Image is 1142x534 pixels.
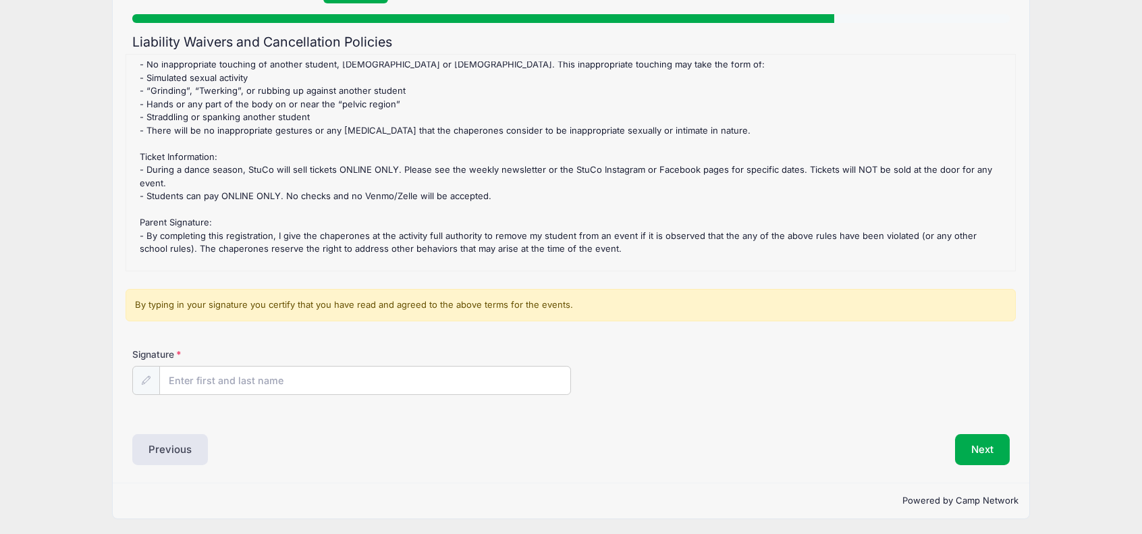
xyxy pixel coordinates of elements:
[132,434,208,465] button: Previous
[159,366,571,395] input: Enter first and last name
[133,61,1008,264] div: : The is no Refund Policy for any dances. Any requests need to be sent to . : [DATE]-[DATE] DANCE...
[132,34,1010,50] h2: Liability Waivers and Cancellation Policies
[955,434,1010,465] button: Next
[124,494,1018,508] p: Powered by Camp Network
[132,348,352,361] label: Signature
[126,289,1016,321] div: By typing in your signature you certify that you have read and agreed to the above terms for the ...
